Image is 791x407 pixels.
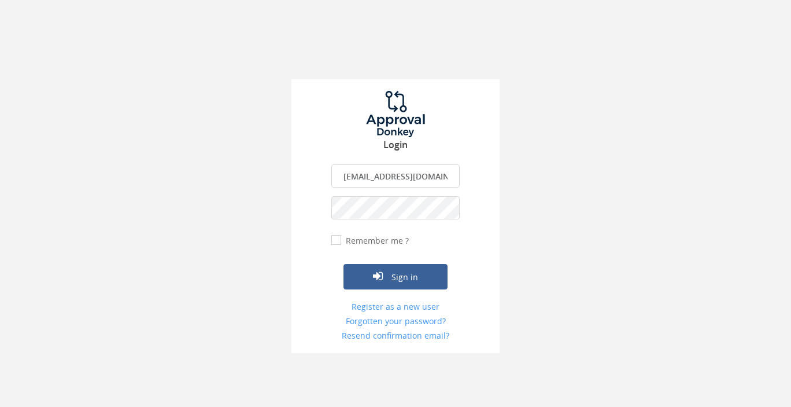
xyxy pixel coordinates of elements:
button: Sign in [343,264,448,289]
a: Register as a new user [331,301,460,313]
label: Remember me ? [343,235,409,247]
h3: Login [291,140,500,151]
img: logo.png [352,91,439,137]
input: Enter your Email [331,164,460,188]
a: Resend confirmation email? [331,330,460,342]
a: Forgotten your password? [331,316,460,327]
